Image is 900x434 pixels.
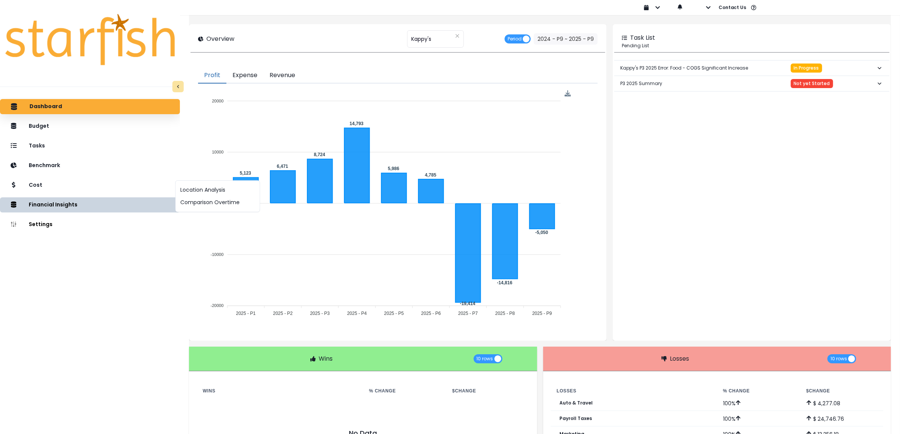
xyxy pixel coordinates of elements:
[620,74,662,93] p: P3 2025 Summary
[446,386,530,395] th: $ Change
[620,59,748,77] p: Kappy's P3 2025 Error: Food - COGS Significant Increase
[496,311,515,316] tspan: 2025 - P8
[534,33,598,45] button: 2024 - P9 ~ 2025 - P9
[212,99,224,103] tspan: 20000
[614,76,889,91] button: P3 2025 SummaryNot yet Started
[384,311,404,316] tspan: 2025 - P5
[226,68,263,84] button: Expense
[29,123,49,129] p: Budget
[551,386,717,395] th: Losses
[197,386,363,395] th: Wins
[477,354,493,363] span: 10 rows
[622,42,882,49] p: Pending List
[800,386,883,395] th: $ Change
[508,34,522,43] span: Period
[29,143,45,149] p: Tasks
[176,196,260,209] button: Comparison Overtime
[455,34,460,38] svg: close
[211,304,223,308] tspan: -20000
[411,31,431,47] span: Kappy's
[363,386,446,395] th: % Change
[455,32,460,40] button: Clear
[560,416,592,421] p: Payroll Taxes
[794,81,830,86] span: Not yet Started
[794,65,819,71] span: In Progress
[212,150,224,154] tspan: 10000
[670,354,689,363] p: Losses
[614,60,889,76] button: Kappy's P3 2025 Error: Food - COGS Significant IncreaseIn Progress
[800,411,883,426] td: $ 24,746.76
[533,311,552,316] tspan: 2025 - P9
[565,90,571,97] div: Menu
[717,395,800,411] td: 100 %
[29,182,42,188] p: Cost
[565,90,571,97] img: Download Profit
[459,311,478,316] tspan: 2025 - P7
[29,103,62,110] p: Dashboard
[717,411,800,426] td: 100 %
[198,68,226,84] button: Profit
[206,34,234,43] p: Overview
[273,311,293,316] tspan: 2025 - P2
[211,252,223,257] tspan: -10000
[421,311,441,316] tspan: 2025 - P6
[800,395,883,411] td: $ 4,277.08
[630,33,655,42] p: Task List
[560,400,593,406] p: Auto & Travel
[717,386,800,395] th: % Change
[319,354,333,363] p: Wins
[236,311,256,316] tspan: 2025 - P1
[263,68,301,84] button: Revenue
[347,311,367,316] tspan: 2025 - P4
[310,311,330,316] tspan: 2025 - P3
[29,162,60,169] p: Benchmark
[830,354,847,363] span: 10 rows
[176,184,260,196] button: Location Analysis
